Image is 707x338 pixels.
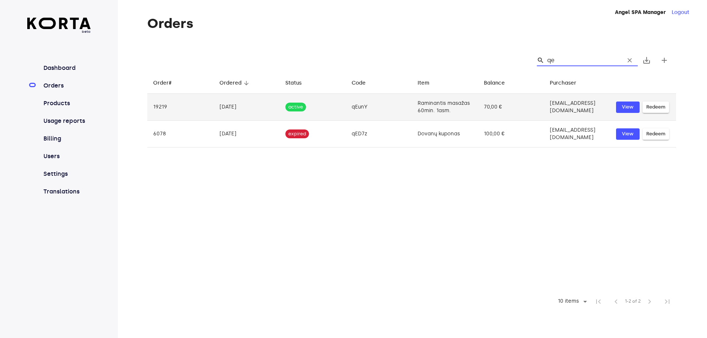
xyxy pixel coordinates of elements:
span: First Page [590,293,607,310]
td: 70,00 € [478,94,544,121]
h1: Orders [147,16,676,31]
span: add [660,56,669,65]
span: Ordered [219,79,251,88]
td: Raminantis masažas 60min. 1asm. [412,94,478,121]
div: Balance [484,79,505,88]
a: Usage reports [42,117,91,125]
button: View [616,128,640,140]
span: Order# [153,79,181,88]
td: [DATE] [214,94,280,121]
button: Clear Search [622,52,638,68]
span: active [285,104,306,111]
span: View [620,103,636,111]
span: Previous Page [607,293,625,310]
span: 1-2 of 2 [625,298,641,305]
a: Products [42,99,91,108]
span: View [620,130,636,138]
td: [DATE] [214,121,280,147]
span: Redeem [646,130,665,138]
img: Korta [27,18,91,29]
a: Dashboard [42,64,91,72]
input: Search [547,54,619,66]
td: [EMAIL_ADDRESS][DOMAIN_NAME] [544,121,610,147]
span: Balance [484,79,514,88]
button: View [616,102,640,113]
td: 6078 [147,121,214,147]
a: Orders [42,81,91,90]
a: Billing [42,134,91,143]
span: Item [418,79,439,88]
a: Translations [42,187,91,196]
button: Redeem [643,128,669,140]
div: Item [418,79,429,88]
button: Create new gift card [655,51,673,69]
td: Dovanų kuponas [412,121,478,147]
button: Export [638,51,655,69]
button: Redeem [643,102,669,113]
button: Logout [672,9,689,16]
div: 10 items [556,298,581,305]
div: Purchaser [550,79,576,88]
a: Settings [42,170,91,178]
span: Purchaser [550,79,586,88]
td: [EMAIL_ADDRESS][DOMAIN_NAME] [544,94,610,121]
span: clear [626,57,633,64]
span: arrow_downward [243,80,250,86]
div: Ordered [219,79,242,88]
a: beta [27,18,91,34]
td: 100,00 € [478,121,544,147]
div: 10 items [553,296,590,307]
strong: Angel SPA Manager [615,9,666,15]
span: Status [285,79,311,88]
div: Code [352,79,366,88]
span: save_alt [642,56,651,65]
span: Redeem [646,103,665,111]
span: expired [285,131,309,138]
span: Code [352,79,375,88]
td: qEunY [346,94,412,121]
span: beta [27,29,91,34]
div: Status [285,79,302,88]
td: qED7z [346,121,412,147]
span: Search [537,57,544,64]
span: Next Page [641,293,658,310]
div: Order# [153,79,172,88]
span: Last Page [658,293,676,310]
a: Users [42,152,91,161]
td: 19219 [147,94,214,121]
